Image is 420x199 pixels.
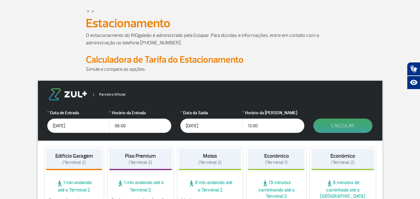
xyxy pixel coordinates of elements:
strong: Edifício Garagem [55,153,93,159]
a: > [92,7,94,15]
label: Data de Entrada [47,110,109,116]
img: logo-zul.png [47,88,88,100]
span: (Terminal 1) [265,160,288,165]
span: 1 min andando até o Terminal 2 [109,179,172,193]
span: 1 min andando até o Terminal 2 [46,179,103,193]
input: dd/mm/aaaa [47,119,109,133]
p: O estacionamento do RIOgaleão é administrado pela Estapar. Para dúvidas e informações, entre em c... [86,32,335,47]
strong: Piso Premium [125,153,156,159]
button: Abrir recursos assistivos. [407,76,420,89]
input: hh:mm [242,119,304,133]
a: > [87,7,89,15]
button: Calcular [313,119,372,133]
span: (Terminal 2) [129,160,152,165]
span: 6 min andando até o Terminal 2 [179,179,242,193]
strong: Econômico [330,153,355,159]
input: dd/mm/aaaa [180,119,242,133]
span: (Terminal 2) [198,160,222,165]
h2: Calculadora de Tarifa do Estacionamento [86,54,335,66]
strong: Econômico [264,153,289,159]
input: hh:mm [109,119,171,133]
button: Abrir tradutor de língua de sinais. [407,62,420,76]
span: (Terminal 2) [62,160,86,165]
span: (Terminal 2) [331,160,354,165]
label: Horário da [PERSON_NAME] [242,110,304,116]
strong: Motos [203,153,217,159]
h1: Estacionamento [86,18,335,29]
p: Simule e compare as opções. [86,66,335,73]
div: Plugin de acessibilidade da Hand Talk. [407,62,420,89]
span: Parceiro Oficial [94,93,126,96]
label: Data da Saída [180,110,242,116]
label: Horário da Entrada [109,110,171,116]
